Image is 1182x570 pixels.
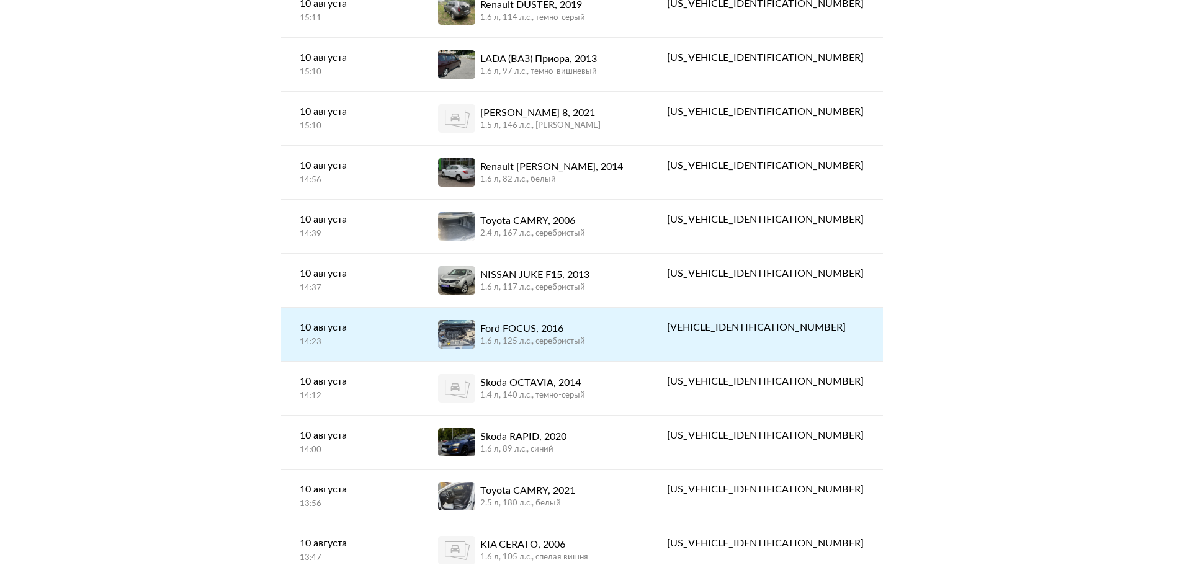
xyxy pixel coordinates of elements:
[300,67,401,78] div: 15:10
[281,38,419,91] a: 10 августа15:10
[667,212,864,227] div: [US_VEHICLE_IDENTIFICATION_NUMBER]
[419,308,649,361] a: Ford FOCUS, 20161.6 л, 125 л.c., серебристый
[300,337,401,348] div: 14:23
[281,416,419,468] a: 10 августа14:00
[300,482,401,497] div: 10 августа
[300,13,401,24] div: 15:11
[300,212,401,227] div: 10 августа
[648,92,882,131] a: [US_VEHICLE_IDENTIFICATION_NUMBER]
[480,174,623,185] div: 1.6 л, 82 л.c., белый
[419,38,649,91] a: LADA (ВАЗ) Приора, 20131.6 л, 97 л.c., темно-вишневый
[667,266,864,281] div: [US_VEHICLE_IDENTIFICATION_NUMBER]
[281,200,419,252] a: 10 августа14:39
[419,254,649,307] a: NISSAN JUKE F15, 20131.6 л, 117 л.c., серебристый
[300,320,401,335] div: 10 августа
[281,92,419,145] a: 10 августа15:10
[480,12,585,24] div: 1.6 л, 114 л.c., темно-серый
[480,444,566,455] div: 1.6 л, 89 л.c., синий
[480,498,575,509] div: 2.5 л, 180 л.c., белый
[667,536,864,551] div: [US_VEHICLE_IDENTIFICATION_NUMBER]
[480,120,601,131] div: 1.5 л, 146 л.c., [PERSON_NAME]
[419,92,649,145] a: [PERSON_NAME] 8, 20211.5 л, 146 л.c., [PERSON_NAME]
[667,50,864,65] div: [US_VEHICLE_IDENTIFICATION_NUMBER]
[281,362,419,414] a: 10 августа14:12
[300,175,401,186] div: 14:56
[480,321,585,336] div: Ford FOCUS, 2016
[480,390,585,401] div: 1.4 л, 140 л.c., темно-серый
[300,553,401,564] div: 13:47
[648,200,882,239] a: [US_VEHICLE_IDENTIFICATION_NUMBER]
[667,428,864,443] div: [US_VEHICLE_IDENTIFICATION_NUMBER]
[419,470,649,523] a: Toyota CAMRY, 20212.5 л, 180 л.c., белый
[667,104,864,119] div: [US_VEHICLE_IDENTIFICATION_NUMBER]
[300,283,401,294] div: 14:37
[667,482,864,497] div: [US_VEHICLE_IDENTIFICATION_NUMBER]
[480,105,601,120] div: [PERSON_NAME] 8, 2021
[480,336,585,347] div: 1.6 л, 125 л.c., серебристый
[300,50,401,65] div: 10 августа
[281,254,419,306] a: 10 августа14:37
[480,552,588,563] div: 1.6 л, 105 л.c., спелая вишня
[667,158,864,173] div: [US_VEHICLE_IDENTIFICATION_NUMBER]
[480,483,575,498] div: Toyota CAMRY, 2021
[648,362,882,401] a: [US_VEHICLE_IDENTIFICATION_NUMBER]
[648,308,882,347] a: [VEHICLE_IDENTIFICATION_NUMBER]
[480,282,589,293] div: 1.6 л, 117 л.c., серебристый
[300,121,401,132] div: 15:10
[300,391,401,402] div: 14:12
[480,537,588,552] div: KIA CERATO, 2006
[419,362,649,415] a: Skoda OCTAVIA, 20141.4 л, 140 л.c., темно-серый
[648,146,882,185] a: [US_VEHICLE_IDENTIFICATION_NUMBER]
[281,470,419,522] a: 10 августа13:56
[300,445,401,456] div: 14:00
[419,200,649,253] a: Toyota CAMRY, 20062.4 л, 167 л.c., серебристый
[480,159,623,174] div: Renault [PERSON_NAME], 2014
[480,267,589,282] div: NISSAN JUKE F15, 2013
[300,104,401,119] div: 10 августа
[300,374,401,389] div: 10 августа
[648,254,882,293] a: [US_VEHICLE_IDENTIFICATION_NUMBER]
[300,158,401,173] div: 10 августа
[300,499,401,510] div: 13:56
[667,320,864,335] div: [VEHICLE_IDENTIFICATION_NUMBER]
[648,416,882,455] a: [US_VEHICLE_IDENTIFICATION_NUMBER]
[300,229,401,240] div: 14:39
[480,66,597,78] div: 1.6 л, 97 л.c., темно-вишневый
[648,523,882,563] a: [US_VEHICLE_IDENTIFICATION_NUMBER]
[480,51,597,66] div: LADA (ВАЗ) Приора, 2013
[300,428,401,443] div: 10 августа
[300,266,401,281] div: 10 августа
[480,213,585,228] div: Toyota CAMRY, 2006
[648,470,882,509] a: [US_VEHICLE_IDENTIFICATION_NUMBER]
[667,374,864,389] div: [US_VEHICLE_IDENTIFICATION_NUMBER]
[419,146,649,199] a: Renault [PERSON_NAME], 20141.6 л, 82 л.c., белый
[648,38,882,78] a: [US_VEHICLE_IDENTIFICATION_NUMBER]
[419,416,649,469] a: Skoda RAPID, 20201.6 л, 89 л.c., синий
[480,375,585,390] div: Skoda OCTAVIA, 2014
[480,228,585,239] div: 2.4 л, 167 л.c., серебристый
[281,146,419,198] a: 10 августа14:56
[480,429,566,444] div: Skoda RAPID, 2020
[300,536,401,551] div: 10 августа
[281,308,419,360] a: 10 августа14:23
